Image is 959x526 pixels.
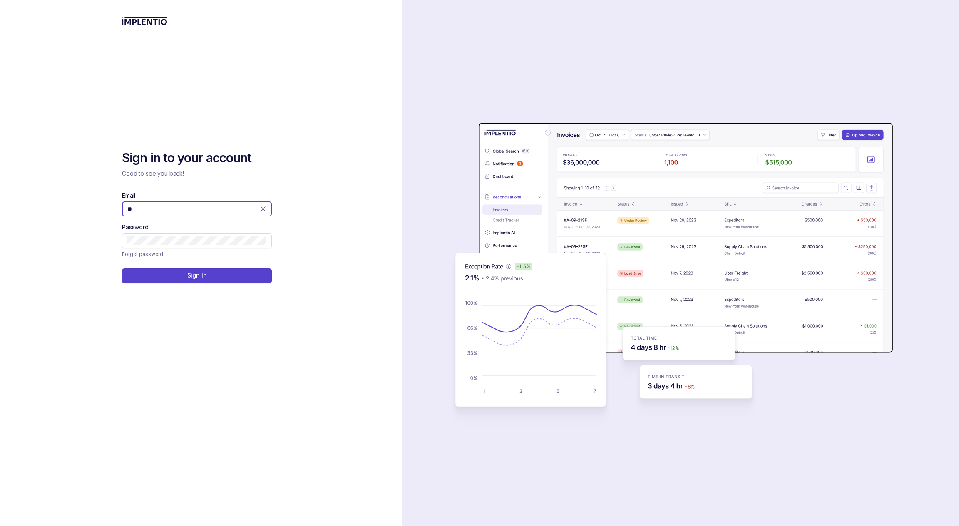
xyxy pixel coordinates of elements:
img: logo [122,17,167,25]
p: Good to see you back! [122,169,272,178]
a: Link Forgot password [122,250,163,258]
p: Sign In [187,271,207,280]
label: Password [122,223,149,231]
h2: Sign in to your account [122,150,272,166]
label: Email [122,191,135,200]
img: signin-background.svg [426,97,896,429]
p: Forgot password [122,250,163,258]
button: Sign In [122,268,272,283]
